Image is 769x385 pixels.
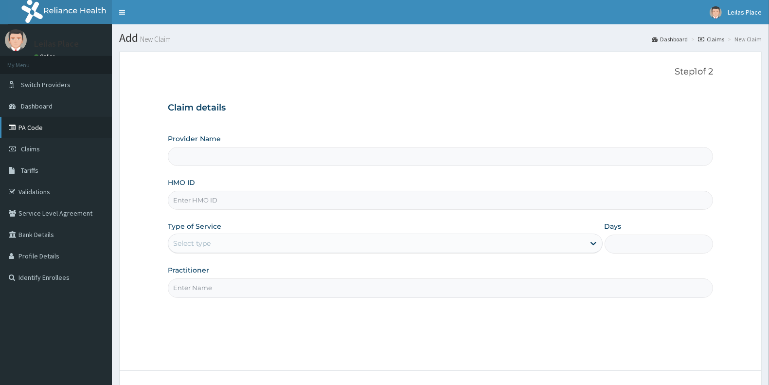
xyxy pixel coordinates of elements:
[168,178,195,187] label: HMO ID
[168,67,713,77] p: Step 1 of 2
[698,35,724,43] a: Claims
[21,145,40,153] span: Claims
[710,6,722,18] img: User Image
[168,278,713,297] input: Enter Name
[728,8,762,17] span: Leilas Place
[21,166,38,175] span: Tariffs
[138,36,171,43] small: New Claim
[119,32,762,44] h1: Add
[652,35,688,43] a: Dashboard
[168,221,221,231] label: Type of Service
[173,238,211,248] div: Select type
[21,80,71,89] span: Switch Providers
[605,221,622,231] label: Days
[34,53,57,60] a: Online
[168,134,221,144] label: Provider Name
[5,29,27,51] img: User Image
[168,191,713,210] input: Enter HMO ID
[168,103,713,113] h3: Claim details
[21,102,53,110] span: Dashboard
[168,265,209,275] label: Practitioner
[725,35,762,43] li: New Claim
[34,39,79,48] p: Leilas Place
